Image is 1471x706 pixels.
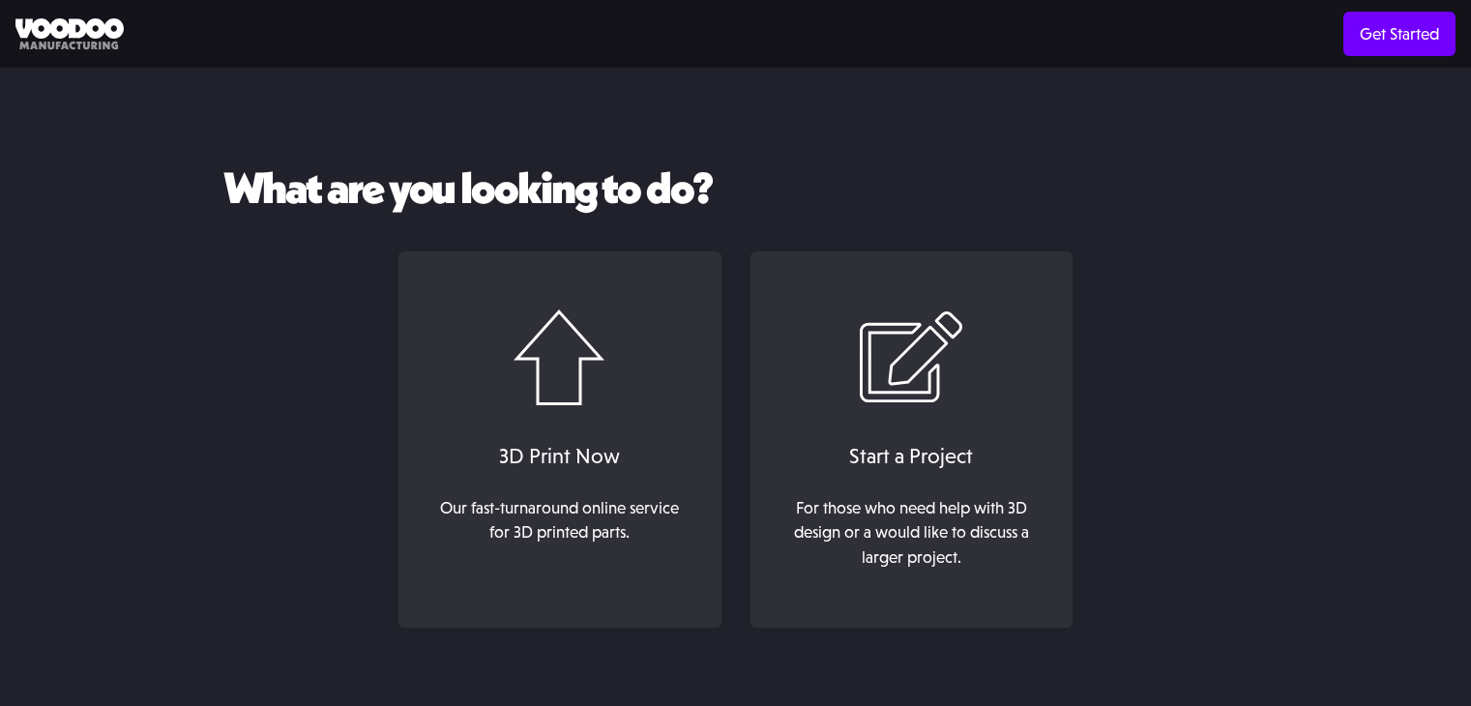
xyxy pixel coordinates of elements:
[780,496,1042,571] div: For those who need help with 3D design or a would like to discuss a larger project.
[1343,12,1456,56] a: Get Started
[770,440,1053,472] div: Start a Project
[429,496,691,571] div: Our fast-turnaround online service for 3D printed parts. ‍
[418,440,701,472] div: 3D Print Now
[223,164,1249,213] h2: What are you looking to do?
[15,18,124,50] img: Voodoo Manufacturing logo
[750,251,1073,629] a: Start a ProjectFor those who need help with 3D design or a would like to discuss a larger project.
[398,251,721,629] a: 3D Print NowOur fast-turnaround online service for 3D printed parts.‍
